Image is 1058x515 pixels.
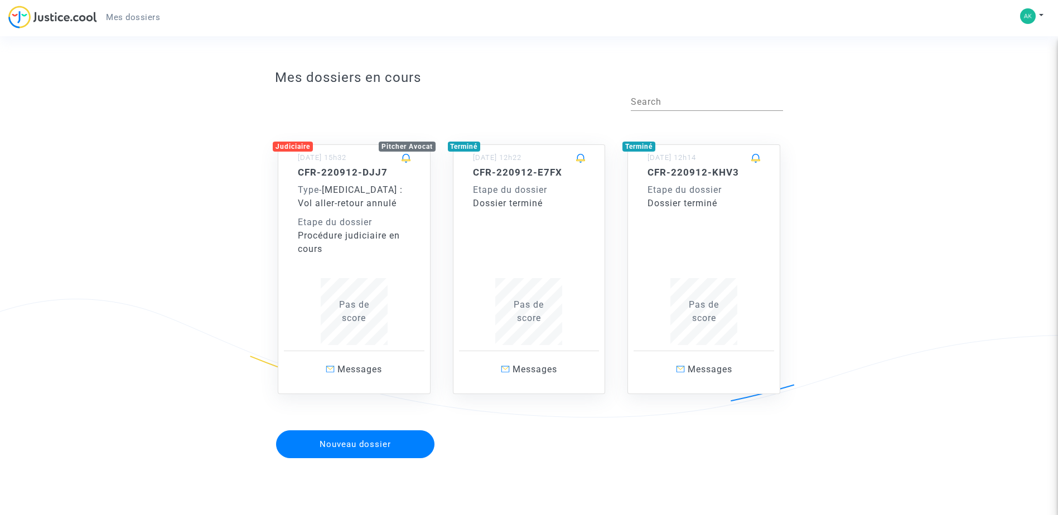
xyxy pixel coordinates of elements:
a: Terminé[DATE] 12h14CFR-220912-KHV3Etape du dossierDossier terminéPas descoreMessages [616,122,791,394]
div: Terminé [448,142,481,152]
a: Nouveau dossier [275,423,436,434]
div: Etape du dossier [298,216,410,229]
a: Messages [284,351,424,388]
div: Etape du dossier [473,183,586,197]
a: Mes dossiers [97,9,169,26]
small: [DATE] 12h22 [473,153,521,162]
span: Messages [513,364,557,375]
div: Etape du dossier [648,183,760,197]
span: Mes dossiers [106,12,160,22]
a: JudiciairePitcher Avocat[DATE] 15h32CFR-220912-DJJ7Type-[MEDICAL_DATA] : Vol aller-retour annuléE... [267,122,442,394]
div: Terminé [622,142,655,152]
span: Type [298,184,319,195]
h5: CFR-220912-DJJ7 [298,167,410,178]
h5: CFR-220912-E7FX [473,167,586,178]
small: [DATE] 12h14 [648,153,696,162]
button: Nouveau dossier [276,430,434,458]
h3: Mes dossiers en cours [275,70,783,86]
div: Dossier terminé [473,197,586,210]
a: Messages [459,351,600,388]
img: cd41004e705f37fb0ab1cc0bb8547c3f [1020,8,1036,24]
h5: CFR-220912-KHV3 [648,167,760,178]
a: Terminé[DATE] 12h22CFR-220912-E7FXEtape du dossierDossier terminéPas descoreMessages [442,122,617,394]
div: Dossier terminé [648,197,760,210]
a: Messages [634,351,774,388]
span: [MEDICAL_DATA] : Vol aller-retour annulé [298,184,403,208]
small: [DATE] 15h32 [298,153,346,162]
span: Pas de score [514,299,544,323]
div: Judiciaire [273,142,313,152]
span: Messages [688,364,732,375]
div: Pitcher Avocat [379,142,436,152]
img: jc-logo.svg [8,6,97,28]
span: Messages [337,364,382,375]
div: Procédure judiciaire en cours [298,229,410,256]
span: Pas de score [689,299,719,323]
span: - [298,184,322,195]
span: Pas de score [339,299,369,323]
